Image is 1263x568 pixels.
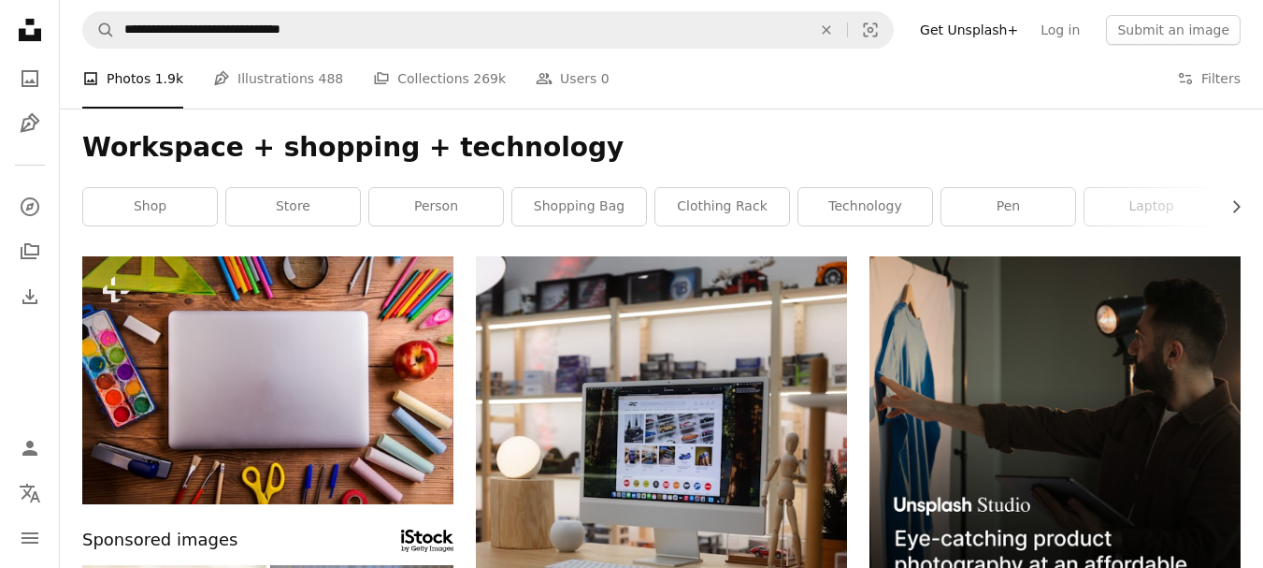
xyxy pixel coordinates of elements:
[601,68,610,89] span: 0
[11,105,49,142] a: Illustrations
[1177,49,1241,109] button: Filters
[82,11,894,49] form: Find visuals sitewide
[369,188,503,226] a: person
[1084,188,1218,226] a: laptop
[1029,15,1091,45] a: Log in
[655,188,789,226] a: clothing rack
[82,371,453,388] a: Desk with various school supplies and closed notebook in the middle . Studio shot on wooden backg...
[909,15,1029,45] a: Get Unsplash+
[11,188,49,226] a: Explore
[373,49,506,109] a: Collections 269k
[11,430,49,467] a: Log in / Sign up
[1219,188,1241,226] button: scroll list to the right
[512,188,646,226] a: shopping bag
[536,49,610,109] a: Users 0
[11,233,49,270] a: Collections
[848,12,893,48] button: Visual search
[11,60,49,97] a: Photos
[82,131,1241,165] h1: Workspace + shopping + technology
[226,188,360,226] a: store
[1106,15,1241,45] button: Submit an image
[798,188,932,226] a: technology
[11,474,49,512] button: Language
[806,12,847,48] button: Clear
[319,68,344,89] span: 488
[82,256,453,504] img: Desk with various school supplies and closed notebook in the middle . Studio shot on wooden backg...
[82,527,237,554] span: Sponsored images
[11,278,49,315] a: Download History
[473,68,506,89] span: 269k
[476,480,847,497] a: A computer monitor sitting on top of a wooden desk
[213,49,343,109] a: Illustrations 488
[83,12,115,48] button: Search Unsplash
[11,519,49,557] button: Menu
[941,188,1075,226] a: pen
[83,188,217,226] a: shop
